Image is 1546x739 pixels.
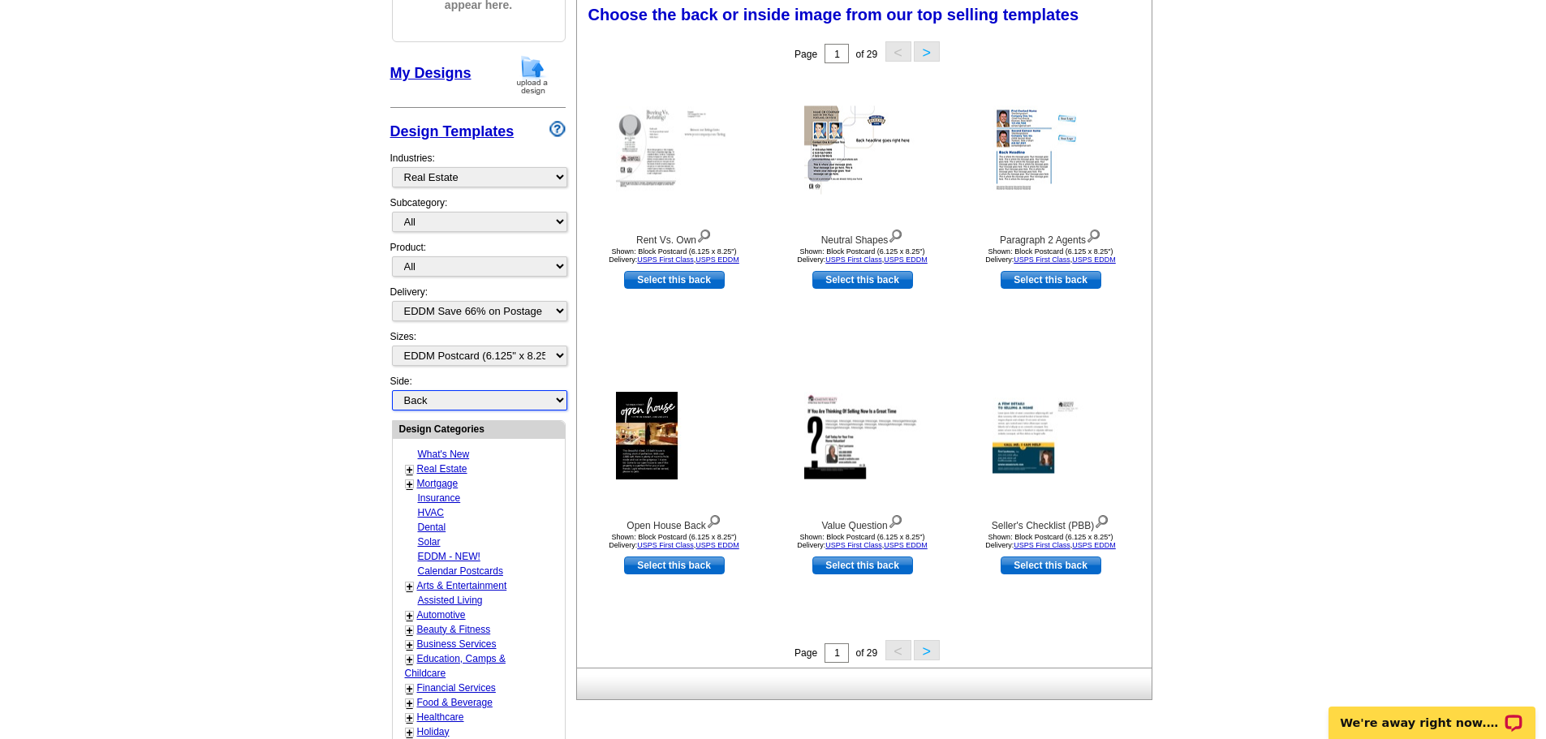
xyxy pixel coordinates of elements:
a: USPS EDDM [1072,256,1116,264]
a: USPS First Class [1014,541,1070,549]
a: USPS EDDM [884,541,928,549]
a: + [407,638,413,651]
a: Healthcare [417,711,464,723]
div: Seller's Checklist (PBB) [962,511,1140,533]
div: Shown: Block Postcard (6.125 x 8.25") Delivery: , [773,533,952,549]
a: Mortgage [417,478,459,489]
img: view design details [888,511,903,529]
a: Food & Beverage [417,697,493,708]
span: Choose the back or inside image from our top selling templates [588,6,1079,24]
a: use this design [812,271,913,289]
img: view design details [1086,226,1101,243]
a: USPS First Class [1014,256,1070,264]
div: Side: [390,374,566,412]
a: USPS EDDM [695,256,739,264]
button: > [914,41,940,62]
div: Shown: Block Postcard (6.125 x 8.25") Delivery: , [585,247,764,264]
img: Value Question [804,393,921,479]
a: My Designs [390,65,472,81]
div: Shown: Block Postcard (6.125 x 8.25") Delivery: , [962,247,1140,264]
a: USPS First Class [637,541,694,549]
span: Page [795,647,817,659]
a: Calendar Postcards [418,565,503,577]
a: use this design [1001,271,1101,289]
a: + [407,697,413,710]
div: Paragraph 2 Agents [962,226,1140,247]
a: + [407,478,413,491]
span: of 29 [855,49,877,60]
a: Beauty & Fitness [417,624,491,635]
div: Shown: Block Postcard (6.125 x 8.25") Delivery: , [962,533,1140,549]
img: view design details [696,226,712,243]
div: Subcategory: [390,195,566,240]
a: HVAC [418,507,444,518]
a: + [407,653,413,666]
a: What's New [418,449,470,460]
a: Education, Camps & Childcare [405,653,506,679]
img: Seller's Checklist (PBB) [993,398,1109,474]
img: upload-design [511,54,553,96]
a: Business Services [417,638,497,650]
span: Page [795,49,817,60]
img: Rent Vs. Own [616,107,733,194]
img: Open House Back [616,392,733,479]
div: Shown: Block Postcard (6.125 x 8.25") Delivery: , [585,533,764,549]
a: EDDM - NEW! [418,551,480,562]
a: + [407,624,413,637]
a: + [407,609,413,622]
a: + [407,726,413,739]
a: USPS EDDM [1072,541,1116,549]
a: Design Templates [390,123,515,140]
a: + [407,711,413,724]
div: Delivery: [390,285,566,329]
a: USPS First Class [825,256,882,264]
a: Financial Services [417,682,496,694]
img: design-wizard-help-icon.png [549,121,566,137]
a: Holiday [417,726,450,737]
div: Product: [390,240,566,285]
a: USPS EDDM [884,256,928,264]
a: + [407,682,413,695]
button: < [885,640,911,660]
button: < [885,41,911,62]
div: Shown: Block Postcard (6.125 x 8.25") Delivery: , [773,247,952,264]
a: + [407,580,413,593]
div: Sizes: [390,329,566,374]
img: view design details [1094,511,1109,529]
a: use this design [624,556,725,574]
img: view design details [888,226,903,243]
div: Neutral Shapes [773,226,952,247]
a: Real Estate [417,463,467,475]
img: Paragraph 2 Agents [993,106,1109,195]
div: Rent Vs. Own [585,226,764,247]
div: Value Question [773,511,952,533]
a: Assisted Living [418,595,483,606]
a: USPS EDDM [695,541,739,549]
a: + [407,463,413,476]
button: > [914,640,940,660]
div: Open House Back [585,511,764,533]
a: USPS First Class [637,256,694,264]
img: view design details [706,511,721,529]
a: use this design [624,271,725,289]
iframe: LiveChat chat widget [1318,688,1546,739]
a: use this design [812,556,913,574]
a: Solar [418,536,441,548]
div: Design Categories [393,421,565,436]
span: of 29 [855,647,877,659]
a: USPS First Class [825,541,882,549]
a: Arts & Entertainment [417,580,507,591]
div: Industries: [390,143,566,195]
a: use this design [1001,556,1101,574]
a: Dental [418,522,446,533]
a: Insurance [418,492,461,504]
a: Automotive [417,609,466,621]
img: Neutral Shapes [804,106,921,195]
